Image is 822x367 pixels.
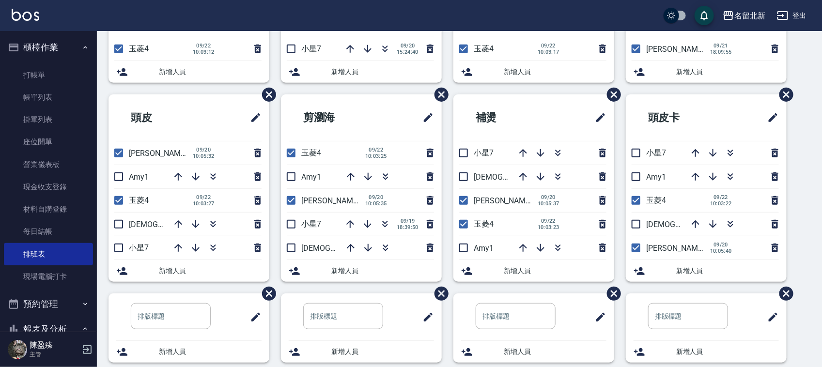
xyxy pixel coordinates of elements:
[301,44,321,53] span: 小星7
[397,49,419,55] span: 15:24:40
[129,196,149,205] span: 玉菱4
[397,224,419,230] span: 18:39:50
[12,9,39,21] img: Logo
[8,340,27,359] img: Person
[538,224,559,230] span: 10:03:23
[281,341,442,363] div: 新增人員
[676,67,779,77] span: 新增人員
[538,194,559,200] span: 09/20
[646,220,730,229] span: [DEMOGRAPHIC_DATA]9
[626,341,787,363] div: 新增人員
[331,347,434,357] span: 新增人員
[131,303,211,329] input: 排版標題
[474,172,558,182] span: [DEMOGRAPHIC_DATA]9
[255,80,278,109] span: 刪除班表
[417,306,434,329] span: 修改班表的標題
[474,44,494,53] span: 玉菱4
[397,43,419,49] span: 09/20
[710,194,732,200] span: 09/22
[589,306,606,329] span: 修改班表的標題
[193,43,215,49] span: 09/22
[453,341,614,363] div: 新增人員
[474,196,536,205] span: [PERSON_NAME]2
[476,303,556,329] input: 排版標題
[504,266,606,276] span: 新增人員
[4,176,93,198] a: 現金收支登錄
[626,260,787,282] div: 新增人員
[646,244,709,253] span: [PERSON_NAME]2
[4,291,93,317] button: 預約管理
[301,172,321,182] span: Amy1
[4,108,93,131] a: 掛單列表
[600,80,622,109] span: 刪除班表
[244,306,262,329] span: 修改班表的標題
[589,106,606,129] span: 修改班表的標題
[646,172,666,182] span: Amy1
[634,100,728,135] h2: 頭皮卡
[626,61,787,83] div: 新增人員
[453,61,614,83] div: 新增人員
[331,266,434,276] span: 新增人員
[538,49,559,55] span: 10:03:17
[193,200,215,207] span: 10:03:27
[397,218,419,224] span: 09/19
[281,260,442,282] div: 新增人員
[4,198,93,220] a: 材料自購登錄
[676,266,779,276] span: 新增人員
[538,43,559,49] span: 09/22
[109,260,269,282] div: 新增人員
[676,347,779,357] span: 新增人員
[255,279,278,308] span: 刪除班表
[365,194,387,200] span: 09/20
[427,80,450,109] span: 刪除班表
[772,279,795,308] span: 刪除班表
[365,200,387,207] span: 10:05:35
[303,303,383,329] input: 排版標題
[461,100,550,135] h2: 補燙
[646,45,709,54] span: [PERSON_NAME]2
[4,35,93,60] button: 櫃檯作業
[193,194,215,200] span: 09/22
[4,243,93,265] a: 排班表
[504,347,606,357] span: 新增人員
[129,44,149,53] span: 玉菱4
[734,10,765,22] div: 名留北新
[504,67,606,77] span: 新增人員
[301,148,321,157] span: 玉菱4
[710,43,732,49] span: 09/21
[646,196,666,205] span: 玉菱4
[365,147,387,153] span: 09/22
[193,153,215,159] span: 10:05:32
[301,219,321,229] span: 小星7
[772,80,795,109] span: 刪除班表
[648,303,728,329] input: 排版標題
[289,100,383,135] h2: 剪瀏海
[109,341,269,363] div: 新增人員
[417,106,434,129] span: 修改班表的標題
[159,67,262,77] span: 新增人員
[301,244,386,253] span: [DEMOGRAPHIC_DATA]9
[116,100,205,135] h2: 頭皮
[109,61,269,83] div: 新增人員
[281,61,442,83] div: 新增人員
[129,149,191,158] span: [PERSON_NAME]2
[4,131,93,153] a: 座位開單
[710,248,732,254] span: 10:05:40
[129,220,213,229] span: [DEMOGRAPHIC_DATA]9
[30,350,79,359] p: 主管
[427,279,450,308] span: 刪除班表
[710,200,732,207] span: 10:03:22
[30,340,79,350] h5: 陳盈臻
[365,153,387,159] span: 10:03:25
[159,347,262,357] span: 新增人員
[244,106,262,129] span: 修改班表的標題
[193,49,215,55] span: 10:03:12
[600,279,622,308] span: 刪除班表
[773,7,810,25] button: 登出
[710,49,732,55] span: 18:09:55
[331,67,434,77] span: 新增人員
[4,317,93,342] button: 報表及分析
[761,306,779,329] span: 修改班表的標題
[4,153,93,176] a: 營業儀表板
[474,244,494,253] span: Amy1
